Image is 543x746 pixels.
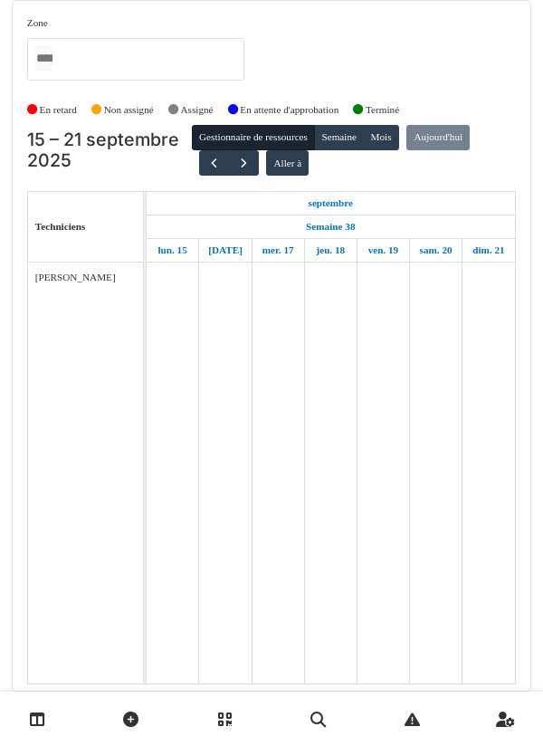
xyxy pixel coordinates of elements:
[27,15,48,31] label: Zone
[153,239,191,262] a: 15 septembre 2025
[27,129,192,172] h2: 15 – 21 septembre 2025
[40,102,77,118] label: En retard
[240,102,338,118] label: En attente d'approbation
[304,192,358,215] a: 15 septembre 2025
[363,125,399,150] button: Mois
[35,221,86,232] span: Techniciens
[199,150,229,177] button: Précédent
[468,239,509,262] a: 21 septembre 2025
[415,239,457,262] a: 20 septembre 2025
[364,239,404,262] a: 19 septembre 2025
[266,150,309,176] button: Aller à
[104,102,154,118] label: Non assigné
[258,239,299,262] a: 17 septembre 2025
[192,125,315,150] button: Gestionnaire de ressources
[34,45,52,72] input: Tous
[228,150,258,177] button: Suivant
[181,102,214,118] label: Assigné
[366,102,399,118] label: Terminé
[311,239,349,262] a: 18 septembre 2025
[314,125,364,150] button: Semaine
[406,125,470,150] button: Aujourd'hui
[204,239,247,262] a: 16 septembre 2025
[35,272,116,282] span: [PERSON_NAME]
[301,215,359,238] a: Semaine 38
